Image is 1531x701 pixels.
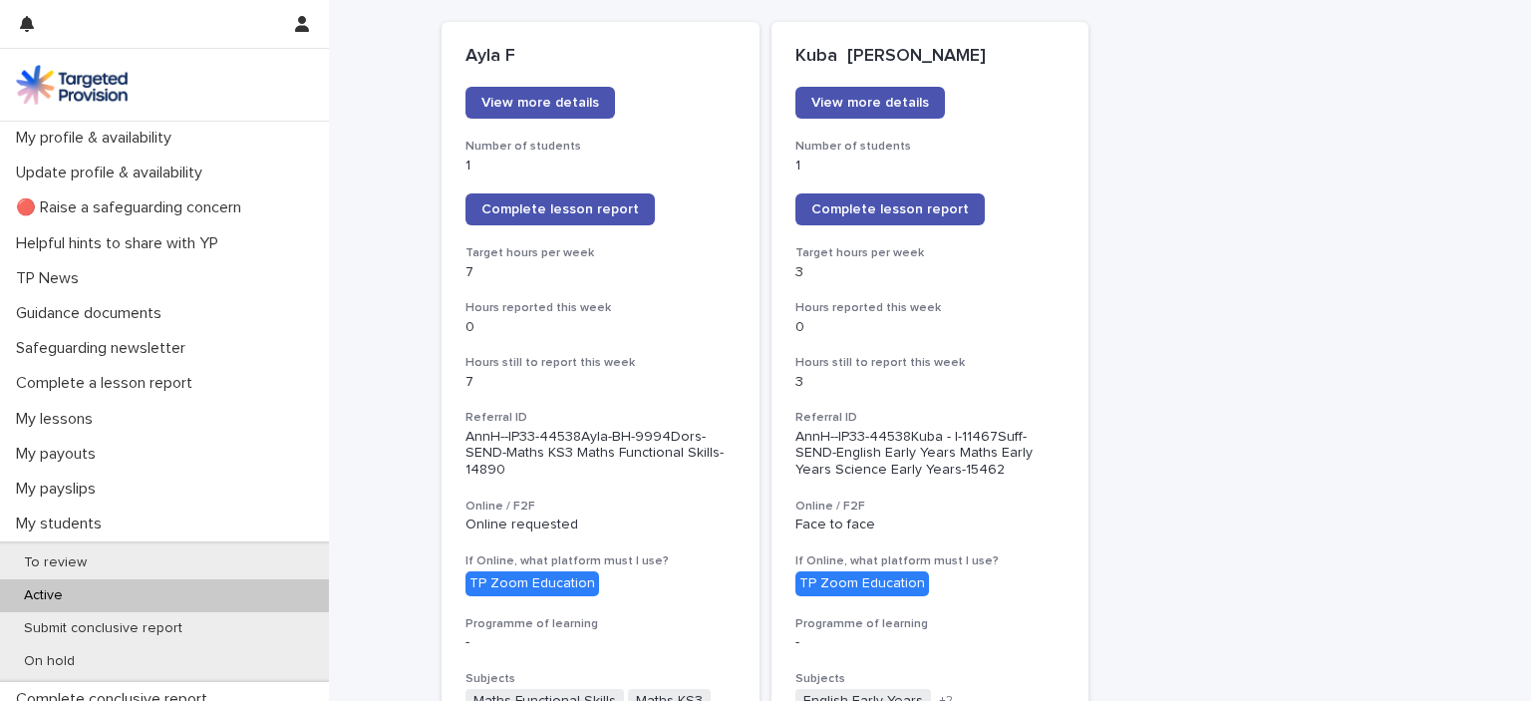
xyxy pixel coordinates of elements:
[795,671,1066,687] h3: Subjects
[465,158,736,175] p: 1
[465,671,736,687] h3: Subjects
[465,87,615,119] a: View more details
[795,517,1066,533] p: Face to face
[465,139,736,155] h3: Number of students
[811,96,929,110] span: View more details
[795,46,1066,68] p: Kuba [PERSON_NAME]
[465,193,655,225] a: Complete lesson report
[465,264,736,281] p: 7
[465,245,736,261] h3: Target hours per week
[8,269,95,288] p: TP News
[8,198,257,217] p: 🔴 Raise a safeguarding concern
[8,445,112,464] p: My payouts
[795,410,1066,426] h3: Referral ID
[795,499,1066,515] h3: Online / F2F
[795,616,1066,632] h3: Programme of learning
[16,65,128,105] img: M5nRWzHhSzIhMunXDL62
[795,355,1066,371] h3: Hours still to report this week
[795,264,1066,281] p: 3
[8,653,91,670] p: On hold
[465,499,736,515] h3: Online / F2F
[8,410,109,429] p: My lessons
[465,46,736,68] p: Ayla F
[465,410,736,426] h3: Referral ID
[8,554,103,571] p: To review
[795,300,1066,316] h3: Hours reported this week
[795,87,945,119] a: View more details
[795,193,985,225] a: Complete lesson report
[8,515,118,533] p: My students
[465,553,736,569] h3: If Online, what platform must I use?
[8,129,187,148] p: My profile & availability
[795,429,1066,479] p: AnnH--IP33-44538Kuba - I-11467Suff-SEND-English Early Years Maths Early Years Science Early Years...
[795,374,1066,391] p: 3
[795,139,1066,155] h3: Number of students
[8,480,112,499] p: My payslips
[795,571,929,596] div: TP Zoom Education
[795,634,1066,651] p: -
[8,164,218,182] p: Update profile & availability
[465,319,736,336] p: 0
[8,374,208,393] p: Complete a lesson report
[465,571,599,596] div: TP Zoom Education
[465,355,736,371] h3: Hours still to report this week
[8,304,177,323] p: Guidance documents
[795,553,1066,569] h3: If Online, what platform must I use?
[465,429,736,479] p: AnnH--IP33-44538Ayla-BH-9994Dors-SEND-Maths KS3 Maths Functional Skills-14890
[8,234,234,253] p: Helpful hints to share with YP
[465,616,736,632] h3: Programme of learning
[465,374,736,391] p: 7
[811,202,969,216] span: Complete lesson report
[795,158,1066,175] p: 1
[481,96,599,110] span: View more details
[8,339,201,358] p: Safeguarding newsletter
[465,634,736,651] p: -
[8,620,198,637] p: Submit conclusive report
[8,587,79,604] p: Active
[465,300,736,316] h3: Hours reported this week
[465,517,736,533] p: Online requested
[795,245,1066,261] h3: Target hours per week
[481,202,639,216] span: Complete lesson report
[795,319,1066,336] p: 0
